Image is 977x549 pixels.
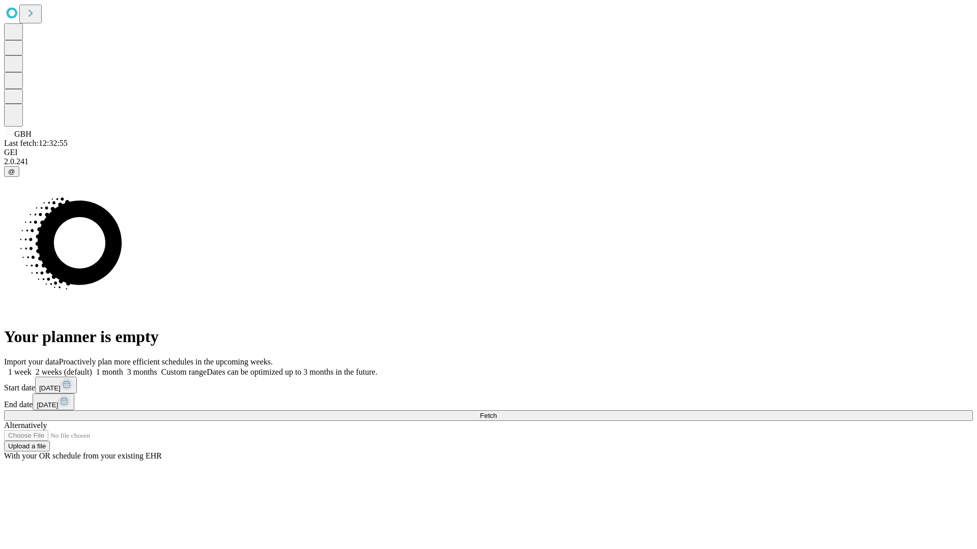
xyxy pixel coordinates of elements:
[96,368,123,376] span: 1 month
[4,327,973,346] h1: Your planner is empty
[35,377,77,393] button: [DATE]
[4,377,973,393] div: Start date
[4,441,50,451] button: Upload a file
[480,412,497,419] span: Fetch
[4,410,973,421] button: Fetch
[207,368,377,376] span: Dates can be optimized up to 3 months in the future.
[4,157,973,166] div: 2.0.241
[161,368,207,376] span: Custom range
[4,166,19,177] button: @
[4,421,47,430] span: Alternatively
[4,393,973,410] div: End date
[8,168,15,175] span: @
[36,368,92,376] span: 2 weeks (default)
[4,148,973,157] div: GEI
[14,130,32,138] span: GBH
[4,451,162,460] span: With your OR schedule from your existing EHR
[59,357,273,366] span: Proactively plan more efficient schedules in the upcoming weeks.
[127,368,157,376] span: 3 months
[33,393,74,410] button: [DATE]
[37,401,58,409] span: [DATE]
[4,357,59,366] span: Import your data
[39,384,61,392] span: [DATE]
[8,368,32,376] span: 1 week
[4,139,68,147] span: Last fetch: 12:32:55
